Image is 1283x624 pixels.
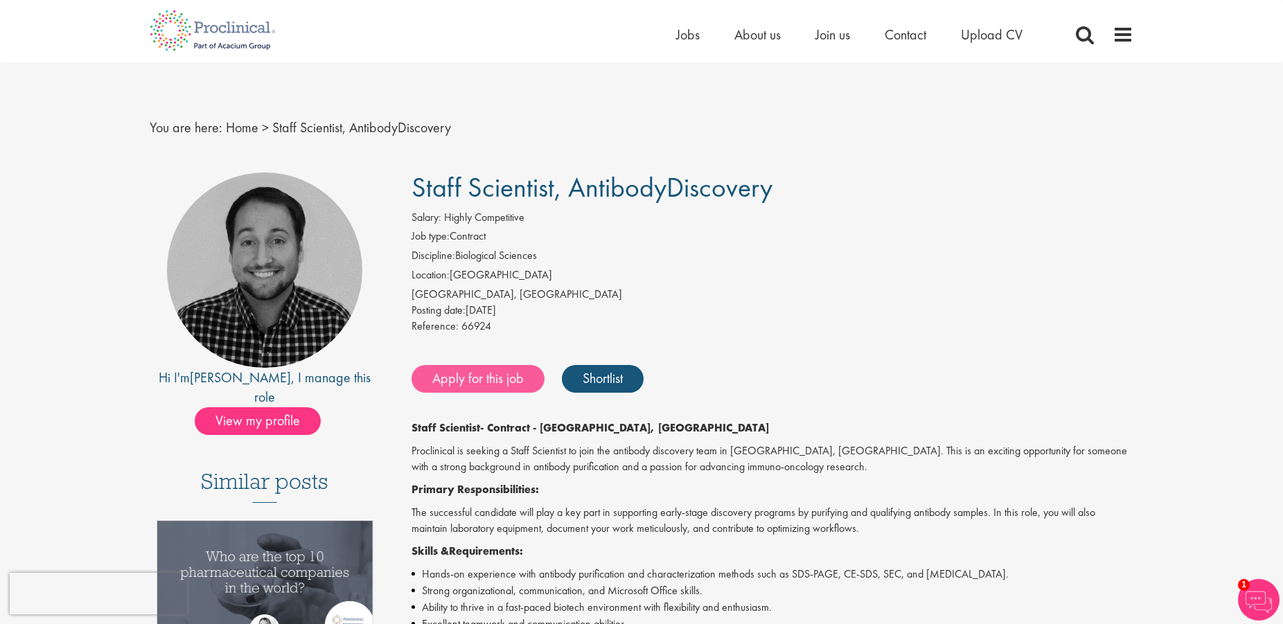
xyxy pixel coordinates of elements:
[412,420,480,435] strong: Staff Scientist
[734,26,781,44] a: About us
[150,118,222,136] span: You are here:
[412,267,450,283] label: Location:
[412,582,1134,599] li: Strong organizational, communication, and Microsoft Office skills.
[449,544,523,558] strong: Requirements:
[412,229,450,244] label: Job type:
[412,248,455,264] label: Discipline:
[167,172,362,368] img: imeage of recruiter Mike Raletz
[412,482,475,497] strong: Primary Res
[412,303,1134,319] div: [DATE]
[444,210,524,224] span: Highly Competitive
[412,505,1134,537] p: The successful candidate will play a key part in supporting early-stage discovery programs by pur...
[226,118,258,136] a: breadcrumb link
[885,26,926,44] a: Contact
[190,368,291,386] a: [PERSON_NAME]
[10,573,187,614] iframe: reCAPTCHA
[412,544,449,558] strong: Skills &
[412,599,1134,616] li: Ability to thrive in a fast-paced biotech environment with flexibility and enthusiasm.
[262,118,269,136] span: >
[412,303,466,317] span: Posting date:
[195,407,321,435] span: View my profile
[272,118,451,136] span: Staff Scientist, AntibodyDiscovery
[195,410,335,428] a: View my profile
[1238,579,1280,621] img: Chatbot
[562,365,644,393] a: Shortlist
[412,319,459,335] label: Reference:
[412,443,1134,475] p: Proclinical is seeking a Staff Scientist to join the antibody discovery team in [GEOGRAPHIC_DATA]...
[961,26,1023,44] a: Upload CV
[412,287,1134,303] div: [GEOGRAPHIC_DATA], [GEOGRAPHIC_DATA]
[412,210,441,226] label: Salary:
[412,267,1134,287] li: [GEOGRAPHIC_DATA]
[676,26,700,44] a: Jobs
[461,319,491,333] span: 66924
[815,26,850,44] a: Join us
[475,482,539,497] strong: ponsibilities:
[412,566,1134,582] li: Hands-on experience with antibody purification and characterization methods such as SDS-PAGE, CE-...
[412,229,1134,248] li: Contract
[412,170,772,205] span: Staff Scientist, AntibodyDiscovery
[1238,579,1250,591] span: 1
[412,248,1134,267] li: Biological Sciences
[201,470,328,503] h3: Similar posts
[150,368,380,407] div: Hi I'm , I manage this role
[412,365,545,393] a: Apply for this job
[480,420,769,435] strong: - Contract - [GEOGRAPHIC_DATA], [GEOGRAPHIC_DATA]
